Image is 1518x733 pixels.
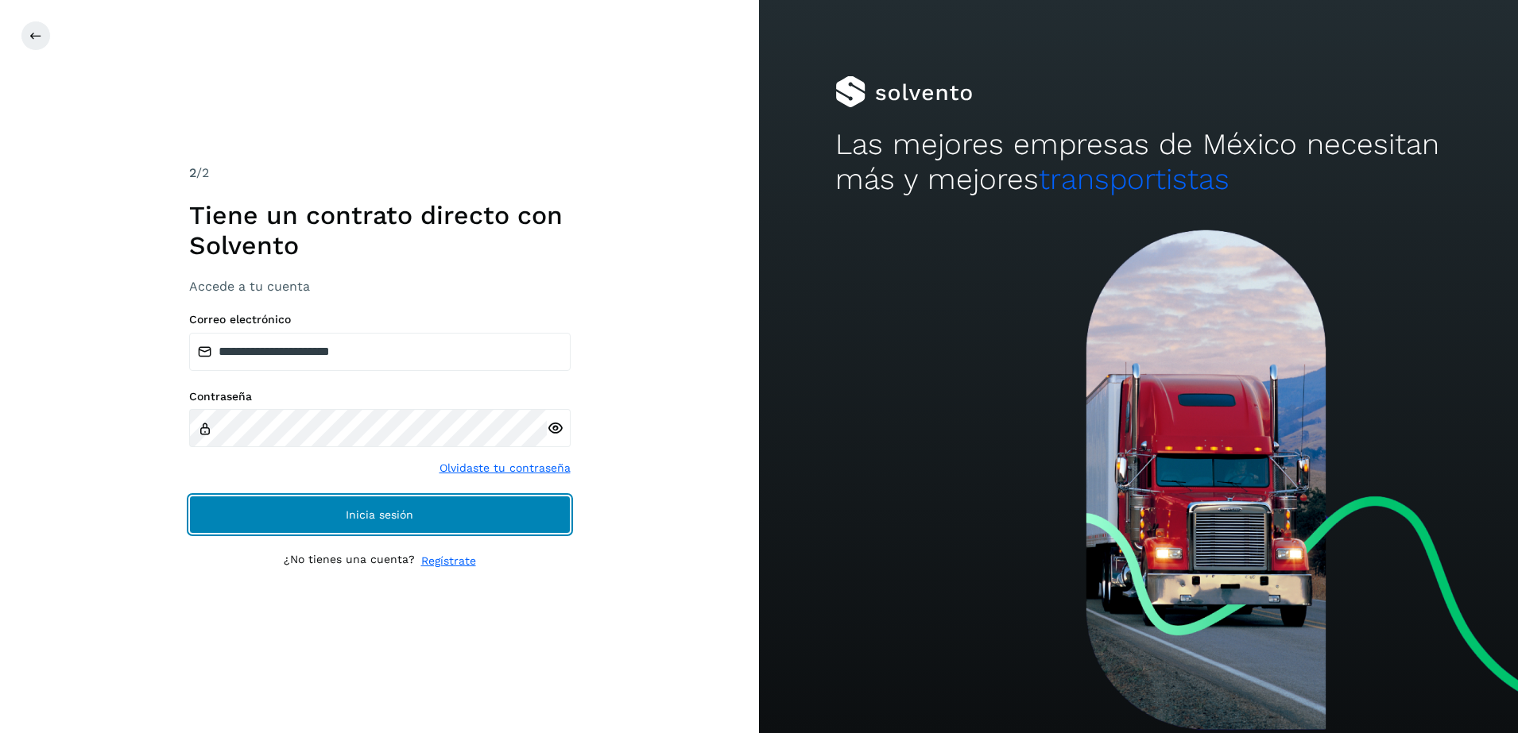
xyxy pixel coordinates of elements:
div: /2 [189,164,571,183]
label: Contraseña [189,390,571,403]
span: 2 [189,165,196,180]
span: transportistas [1039,162,1230,196]
p: ¿No tienes una cuenta? [284,553,415,569]
h1: Tiene un contrato directo con Solvento [189,200,571,261]
h3: Accede a tu cuenta [189,279,571,294]
label: Correo electrónico [189,313,571,326]
span: Inicia sesión [346,509,413,520]
h2: Las mejores empresas de México necesitan más y mejores [835,127,1442,198]
a: Regístrate [421,553,476,569]
a: Olvidaste tu contraseña [440,460,571,476]
button: Inicia sesión [189,496,571,534]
